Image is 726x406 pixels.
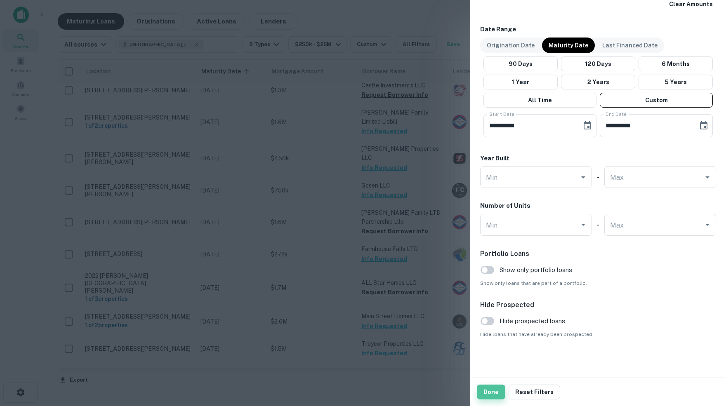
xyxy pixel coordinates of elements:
[489,110,514,117] label: Start Date
[500,265,572,275] span: Show only portfolio loans
[483,75,558,89] button: 1 Year
[480,279,716,287] span: Show only loans that are part of a portfolio.
[500,316,565,326] span: Hide prospected loans
[639,56,713,71] button: 6 Months
[597,220,599,230] h6: -
[480,201,530,211] h6: Number of Units
[685,340,726,380] iframe: Chat Widget
[509,385,560,399] button: Reset Filters
[477,385,505,399] button: Done
[597,172,599,182] h6: -
[577,219,589,230] button: Open
[480,249,716,259] h6: Portfolio Loans
[577,171,589,183] button: Open
[549,41,588,50] p: Maturity Date
[487,41,535,50] p: Origination Date
[606,110,627,117] label: End Date
[579,117,596,134] button: Choose date, selected date is Nov 1, 2025
[483,93,596,108] button: All Time
[483,56,558,71] button: 90 Days
[561,56,635,71] button: 120 Days
[695,117,712,134] button: Choose date, selected date is May 31, 2026
[480,154,509,163] h6: Year Built
[600,93,713,108] button: Custom
[702,219,713,230] button: Open
[561,75,635,89] button: 2 Years
[480,331,716,338] span: Hide loans that have already been prospected.
[480,25,716,34] h6: Date Range
[702,171,713,183] button: Open
[480,300,716,310] h6: Hide Prospected
[639,75,713,89] button: 5 Years
[602,41,658,50] p: Last Financed Date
